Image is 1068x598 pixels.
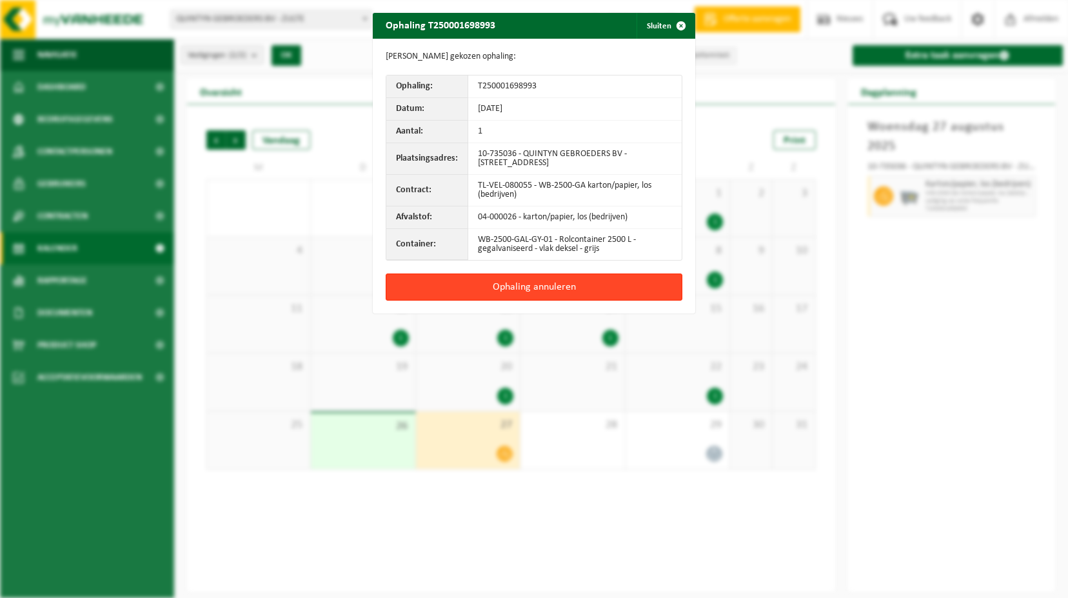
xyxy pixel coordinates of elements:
[386,175,468,206] th: Contract:
[468,229,682,260] td: WB-2500-GAL-GY-01 - Rolcontainer 2500 L - gegalvaniseerd - vlak deksel - grijs
[386,206,468,229] th: Afvalstof:
[386,75,468,98] th: Ophaling:
[468,98,682,121] td: [DATE]
[386,143,468,175] th: Plaatsingsadres:
[386,52,682,62] p: [PERSON_NAME] gekozen ophaling:
[386,229,468,260] th: Container:
[468,175,682,206] td: TL-VEL-080055 - WB-2500-GA karton/papier, los (bedrijven)
[373,13,508,37] h2: Ophaling T250001698993
[386,121,468,143] th: Aantal:
[386,274,682,301] button: Ophaling annuleren
[386,98,468,121] th: Datum:
[468,206,682,229] td: 04-000026 - karton/papier, los (bedrijven)
[468,121,682,143] td: 1
[468,75,682,98] td: T250001698993
[637,13,694,39] button: Sluiten
[468,143,682,175] td: 10-735036 - QUINTYN GEBROEDERS BV - [STREET_ADDRESS]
